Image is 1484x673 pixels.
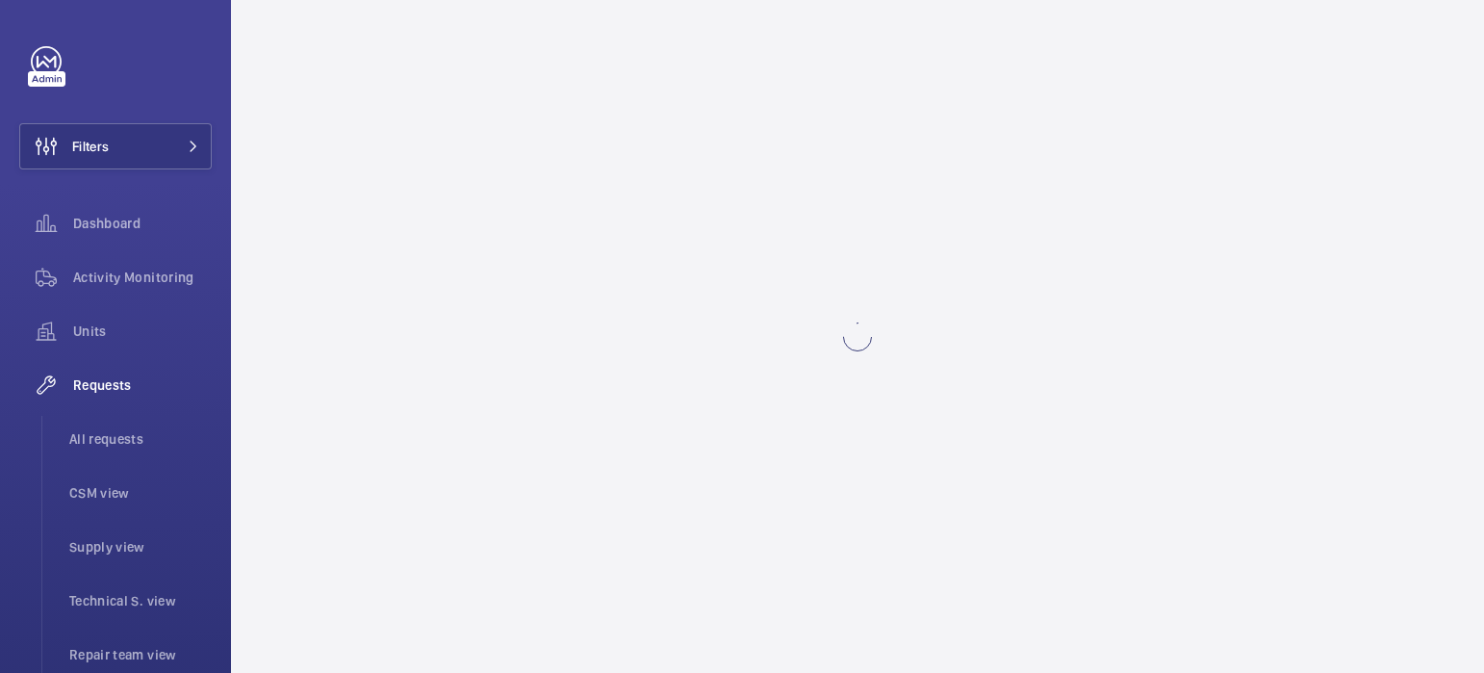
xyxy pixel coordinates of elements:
[73,268,212,287] span: Activity Monitoring
[69,591,212,610] span: Technical S. view
[73,375,212,395] span: Requests
[69,645,212,664] span: Repair team view
[19,123,212,169] button: Filters
[69,537,212,557] span: Supply view
[69,483,212,503] span: CSM view
[69,429,212,449] span: All requests
[72,137,109,156] span: Filters
[73,214,212,233] span: Dashboard
[73,322,212,341] span: Units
